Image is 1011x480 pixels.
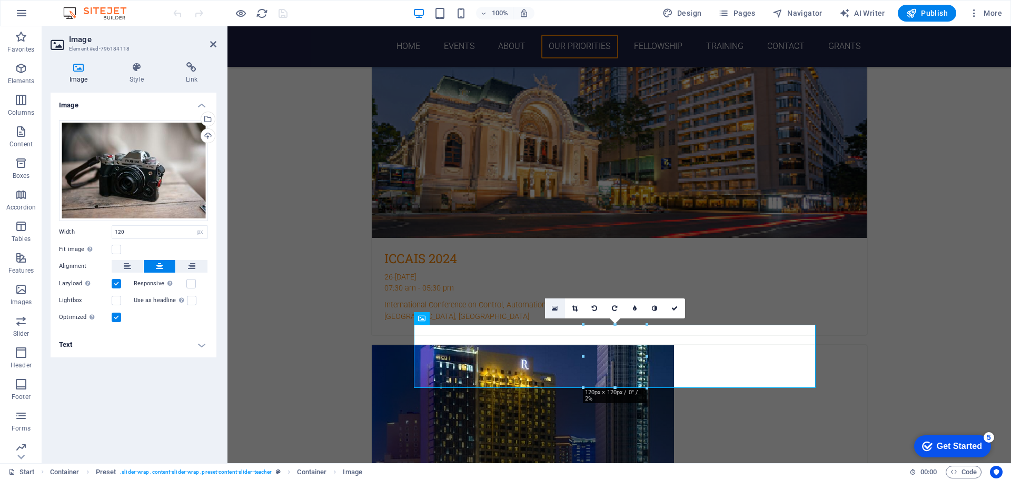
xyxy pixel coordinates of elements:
a: Blur [625,298,645,318]
label: Lazyload [59,277,112,290]
label: Use as headline [134,294,187,307]
a: Greyscale [645,298,665,318]
p: Forms [12,424,31,433]
a: Select files from the file manager, stock photos, or upload file(s) [545,298,565,318]
p: Header [11,361,32,369]
h4: Image [51,93,216,112]
p: Elements [8,77,35,85]
label: Lightbox [59,294,112,307]
span: More [969,8,1002,18]
a: Crop mode [565,298,585,318]
h4: Style [111,62,166,84]
button: Usercentrics [990,466,1003,478]
button: Code [946,466,982,478]
h4: Image [51,62,111,84]
p: Slider [13,329,29,338]
div: Get Started [28,12,74,21]
span: Code [950,466,977,478]
h4: Text [51,332,216,357]
h2: Image [69,35,216,44]
button: Publish [898,5,956,22]
span: Click to select. Double-click to edit [96,466,116,478]
p: Footer [12,393,31,401]
h3: Element #ed-796184118 [69,44,195,54]
span: Click to select. Double-click to edit [343,466,362,478]
div: 5 [75,2,86,13]
label: Responsive [134,277,186,290]
nav: breadcrumb [50,466,362,478]
h6: 100% [492,7,509,19]
button: Pages [714,5,759,22]
h6: Session time [909,466,937,478]
button: reload [255,7,268,19]
span: Click to select. Double-click to edit [50,466,80,478]
i: Reload page [256,7,268,19]
p: Images [11,298,32,306]
span: : [928,468,929,476]
label: Alignment [59,260,112,273]
button: Click here to leave preview mode and continue editing [234,7,247,19]
i: This element is a customizable preset [276,469,281,475]
span: Publish [906,8,948,18]
p: Boxes [13,172,30,180]
span: Pages [718,8,755,18]
a: Click to cancel selection. Double-click to open Pages [8,466,35,478]
div: Get Started 5 items remaining, 0% complete [6,5,83,27]
label: Optimized [59,311,112,324]
h4: Link [167,62,216,84]
p: Favorites [7,45,34,54]
div: fujifilm-x-t5-GiWFKK_bJg2q0AGfbDNAKQ.jpeg [59,120,208,221]
a: Rotate left 90° [585,298,605,318]
span: Click to select. Double-click to edit [297,466,326,478]
p: Columns [8,108,34,117]
button: 100% [476,7,513,19]
button: Design [658,5,706,22]
span: 00 00 [920,466,937,478]
p: Features [8,266,34,275]
span: Navigator [772,8,822,18]
p: Content [9,140,33,148]
span: . slider-wrap .content-slider-wrap .preset-content-slider-teacher [120,466,272,478]
a: Rotate right 90° [605,298,625,318]
button: AI Writer [835,5,889,22]
span: Design [662,8,702,18]
p: Accordion [6,203,36,212]
span: AI Writer [839,8,885,18]
div: Design (Ctrl+Alt+Y) [658,5,706,22]
p: Tables [12,235,31,243]
label: Width [59,229,112,235]
a: Confirm ( Ctrl ⏎ ) [665,298,685,318]
button: Navigator [768,5,827,22]
label: Fit image [59,243,112,256]
button: More [965,5,1006,22]
i: On resize automatically adjust zoom level to fit chosen device. [519,8,529,18]
img: Editor Logo [61,7,140,19]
